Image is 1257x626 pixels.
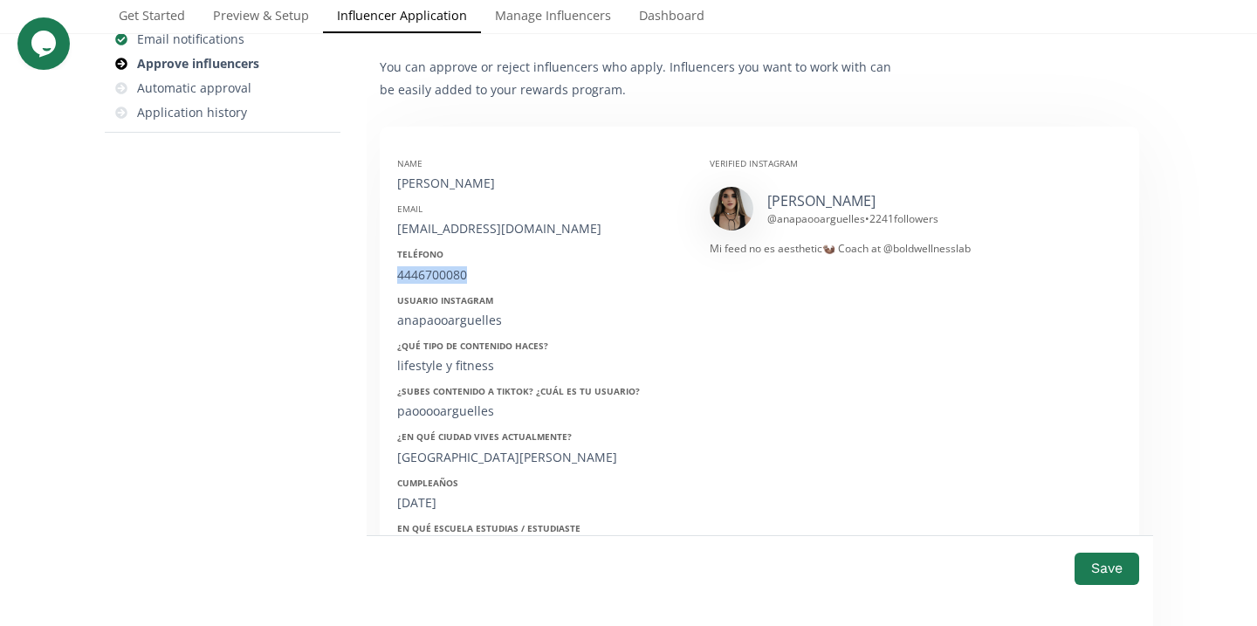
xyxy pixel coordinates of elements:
span: 2241 followers [869,211,938,226]
p: You can approve or reject influencers who apply. Influencers you want to work with can be easily ... [380,56,903,100]
strong: ¿Qué tipo de contenido haces? [397,340,548,352]
div: Email notifications [137,31,244,48]
img: 550405788_18527492023002448_918846635198370245_n.jpg [710,187,753,230]
div: Automatic approval [137,79,251,97]
div: @ anapaooarguelles • [767,211,938,226]
a: [PERSON_NAME] [767,191,876,210]
div: [DATE] [397,494,683,512]
strong: Teléfono [397,248,443,260]
div: [EMAIL_ADDRESS][DOMAIN_NAME] [397,220,683,237]
strong: ¿Subes contenido a Tiktok? ¿Cuál es tu usuario? [397,385,640,397]
div: Application history [137,104,247,121]
div: 4446700080 [397,266,683,284]
button: Save [1075,553,1139,585]
div: Email [397,203,683,215]
div: paooooarguelles [397,402,683,420]
div: [PERSON_NAME] [397,175,683,192]
strong: Usuario Instagram [397,294,493,306]
div: anapaooarguelles [397,312,683,329]
strong: Cumpleaños [397,477,458,489]
div: Verified Instagram [710,157,996,169]
div: [GEOGRAPHIC_DATA][PERSON_NAME] [397,449,683,466]
div: Approve influencers [137,55,259,72]
div: Mi feed no es aesthetic🦦 Coach at @boldwellnesslab [710,241,996,256]
div: Name [397,157,683,169]
strong: ¿En qué ciudad vives actualmente? [397,430,572,443]
iframe: chat widget [17,17,73,70]
div: lifestyle y fitness [397,357,683,375]
strong: En qué escuela estudias / estudiaste [397,522,580,534]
